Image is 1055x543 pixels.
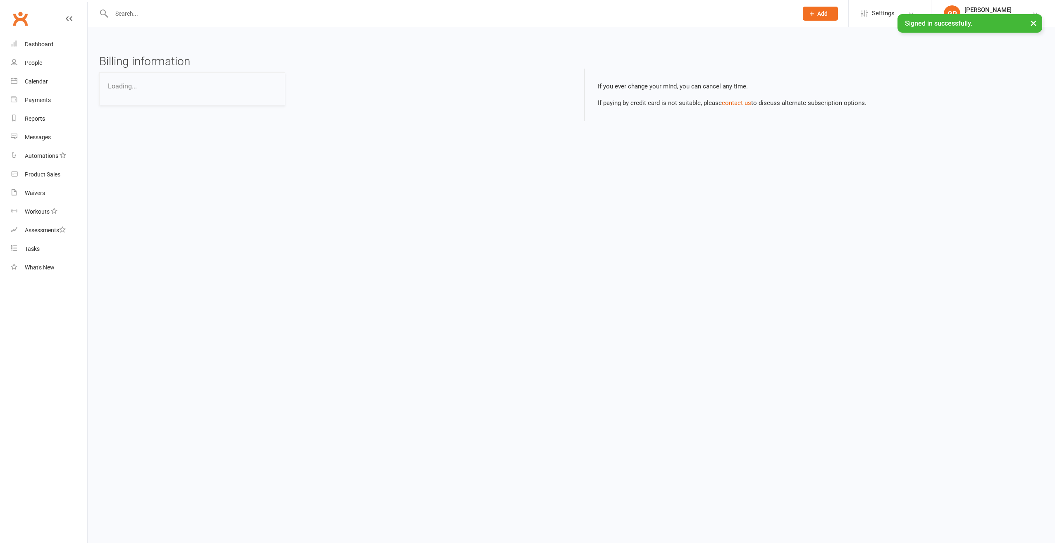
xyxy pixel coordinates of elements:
div: Reports [25,115,45,122]
a: Messages [11,128,87,147]
span: Add [817,10,828,17]
div: Messages [25,134,51,141]
a: What's New [11,258,87,277]
div: Loading... [108,81,137,92]
button: × [1026,14,1041,32]
div: GP [944,5,960,22]
div: People [25,60,42,66]
div: Assessments [25,227,66,233]
a: Payments [11,91,87,110]
p: If paying by credit card is not suitable, please to discuss alternate subscription options. [598,98,1030,108]
div: Workouts [25,208,50,215]
a: Reports [11,110,87,128]
a: People [11,54,87,72]
a: Clubworx [10,8,31,29]
span: Settings [872,4,895,23]
h3: Billing information [99,55,565,68]
div: Dashboard [25,41,53,48]
a: Automations [11,147,87,165]
input: Search... [109,8,792,19]
div: 20V Leichhardt [964,14,1012,21]
div: What's New [25,264,55,271]
div: Automations [25,152,58,159]
div: Tasks [25,245,40,252]
div: Payments [25,97,51,103]
div: [PERSON_NAME] [964,6,1012,14]
a: Waivers [11,184,87,202]
div: Calendar [25,78,48,85]
a: contact us [722,99,751,107]
a: Product Sales [11,165,87,184]
a: Dashboard [11,35,87,54]
span: Signed in successfully. [905,19,972,27]
p: If you ever change your mind, you can cancel any time. [598,81,1030,91]
a: Assessments [11,221,87,240]
div: Waivers [25,190,45,196]
button: Add [803,7,838,21]
a: Tasks [11,240,87,258]
div: Product Sales [25,171,60,178]
a: Calendar [11,72,87,91]
a: Workouts [11,202,87,221]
